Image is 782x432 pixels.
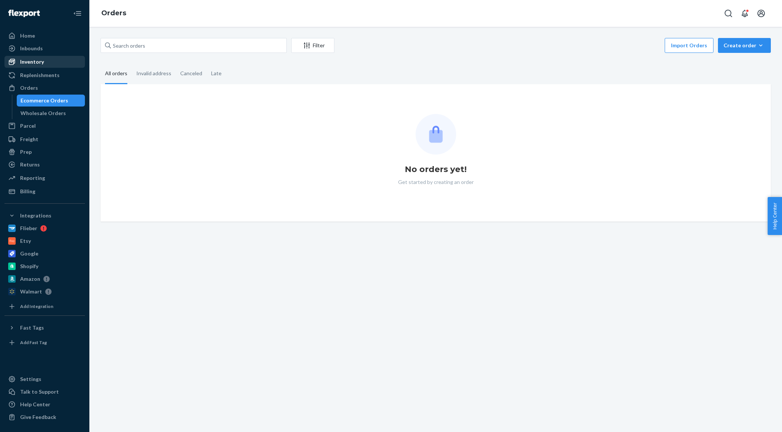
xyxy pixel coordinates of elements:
a: Parcel [4,120,85,132]
button: Import Orders [665,38,713,53]
div: Replenishments [20,72,60,79]
a: Amazon [4,273,85,285]
div: Talk to Support [20,388,59,396]
a: Freight [4,133,85,145]
a: Reporting [4,172,85,184]
div: All orders [105,64,127,84]
div: Google [20,250,38,257]
div: Integrations [20,212,51,219]
a: Orders [4,82,85,94]
button: Open Search Box [721,6,736,21]
img: Flexport logo [8,10,40,17]
div: Canceled [180,64,202,83]
div: Invalid address [136,64,171,83]
a: Help Center [4,398,85,410]
div: Filter [292,42,334,49]
button: Open account menu [754,6,769,21]
div: Orders [20,84,38,92]
p: Get started by creating an order [398,178,474,186]
a: Ecommerce Orders [17,95,85,107]
div: Late [211,64,222,83]
div: Inbounds [20,45,43,52]
a: Returns [4,159,85,171]
a: Add Integration [4,301,85,312]
button: Create order [718,38,771,53]
div: Fast Tags [20,324,44,331]
div: Ecommerce Orders [20,97,68,104]
div: Shopify [20,263,38,270]
div: Settings [20,375,41,383]
div: Help Center [20,401,50,408]
a: Talk to Support [4,386,85,398]
div: Add Integration [20,303,53,309]
button: Help Center [767,197,782,235]
button: Open notifications [737,6,752,21]
button: Close Navigation [70,6,85,21]
div: Parcel [20,122,36,130]
div: Wholesale Orders [20,109,66,117]
div: Home [20,32,35,39]
ol: breadcrumbs [95,3,132,24]
div: Flieber [20,225,37,232]
a: Home [4,30,85,42]
div: Reporting [20,174,45,182]
div: Inventory [20,58,44,66]
a: Shopify [4,260,85,272]
a: Etsy [4,235,85,247]
div: Returns [20,161,40,168]
div: Add Fast Tag [20,339,47,346]
div: Create order [724,42,765,49]
button: Filter [291,38,334,53]
div: Etsy [20,237,31,245]
a: Inbounds [4,42,85,54]
img: Empty list [416,114,456,155]
div: Walmart [20,288,42,295]
a: Add Fast Tag [4,337,85,349]
button: Give Feedback [4,411,85,423]
a: Billing [4,185,85,197]
a: Google [4,248,85,260]
div: Freight [20,136,38,143]
div: Amazon [20,275,40,283]
a: Settings [4,373,85,385]
a: Replenishments [4,69,85,81]
input: Search orders [101,38,287,53]
a: Flieber [4,222,85,234]
a: Orders [101,9,126,17]
div: Prep [20,148,32,156]
div: Billing [20,188,35,195]
button: Integrations [4,210,85,222]
h1: No orders yet! [405,163,467,175]
a: Wholesale Orders [17,107,85,119]
a: Inventory [4,56,85,68]
a: Prep [4,146,85,158]
button: Fast Tags [4,322,85,334]
div: Give Feedback [20,413,56,421]
a: Walmart [4,286,85,298]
